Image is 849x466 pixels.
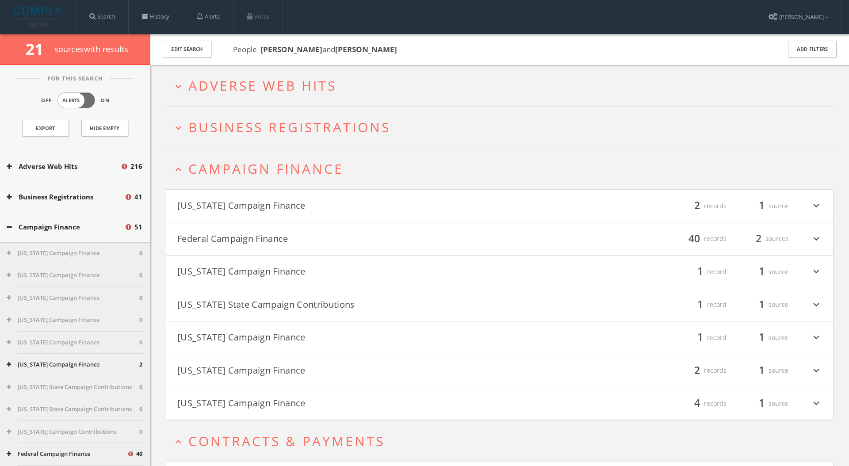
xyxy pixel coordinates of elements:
b: [PERSON_NAME] [335,44,397,54]
span: 216 [130,161,142,172]
button: [US_STATE] Campaign Finance [7,360,139,369]
div: records [673,231,727,246]
span: 0 [139,316,142,325]
button: Federal Campaign Finance [177,231,500,246]
span: 2 [752,231,765,246]
b: [PERSON_NAME] [260,44,322,54]
span: Contracts & Payments [188,432,385,450]
i: expand_more [811,231,822,246]
button: expand_moreAdverse Web Hits [172,78,834,93]
div: source [735,330,788,345]
span: 40 [136,450,142,458]
span: 0 [139,294,142,302]
span: 0 [139,405,142,414]
button: [US_STATE] Campaign Finance [177,330,500,345]
button: [US_STATE] Campaign Finance [7,316,139,325]
span: Off [41,97,52,104]
i: expand_more [172,122,184,134]
span: 1 [755,363,769,378]
div: records [673,199,727,214]
span: 40 [685,231,704,246]
span: 2 [690,198,704,214]
div: source [735,199,788,214]
span: 1 [755,198,769,214]
button: [US_STATE] Campaign Contributions [7,428,139,436]
i: expand_more [172,80,184,92]
div: record [673,297,727,312]
span: 1 [755,264,769,279]
button: [US_STATE] Campaign Finance [177,396,500,411]
button: [US_STATE] State Campaign Contributions [177,297,500,312]
span: 4 [690,396,704,411]
button: Edit Search [163,41,211,58]
span: source s with results [54,44,129,54]
span: Adverse Web Hits [188,76,337,95]
i: expand_more [811,330,822,345]
i: expand_less [172,164,184,176]
a: Export [22,120,69,137]
button: [US_STATE] State Campaign Contributions [7,405,139,414]
img: illumis [14,7,63,27]
div: records [673,363,727,378]
span: For This Search [41,74,110,83]
span: People [233,44,397,54]
i: expand_more [811,363,822,378]
button: [US_STATE] Campaign Finance [177,199,500,214]
span: 1 [755,297,769,312]
i: expand_more [811,264,822,279]
button: Hide Empty [81,120,128,137]
div: record [673,264,727,279]
span: 0 [139,428,142,436]
span: On [101,97,110,104]
span: 1 [693,264,707,279]
span: Business Registrations [188,118,390,136]
div: record [673,330,727,345]
button: [US_STATE] Campaign Finance [7,294,139,302]
i: expand_less [172,436,184,448]
button: [US_STATE] State Campaign Contributions [7,383,139,392]
span: 1 [693,297,707,312]
button: expand_moreBusiness Registrations [172,120,834,134]
span: 0 [139,338,142,347]
button: expand_lessContracts & Payments [172,434,834,448]
span: 0 [139,271,142,280]
span: 1 [755,330,769,345]
span: 2 [139,360,142,369]
div: records [673,396,727,411]
div: source [735,264,788,279]
span: 0 [139,249,142,258]
i: expand_more [811,396,822,411]
span: Campaign Finance [188,160,344,178]
div: sources [735,231,788,246]
div: source [735,297,788,312]
div: source [735,396,788,411]
button: [US_STATE] Campaign Finance [7,249,139,258]
button: Adverse Web Hits [7,161,120,172]
span: 21 [26,38,51,59]
div: source [735,363,788,378]
button: Campaign Finance [7,222,124,232]
span: 1 [755,396,769,411]
span: 0 [139,383,142,392]
span: 1 [693,330,707,345]
span: 2 [690,363,704,378]
button: [US_STATE] Campaign Finance [177,264,500,279]
i: expand_more [811,199,822,214]
span: 51 [134,222,142,232]
button: [US_STATE] Campaign Finance [7,338,139,347]
button: Business Registrations [7,192,124,202]
i: expand_more [811,297,822,312]
span: 41 [134,192,142,202]
button: expand_lessCampaign Finance [172,161,834,176]
button: Federal Campaign Finance [7,450,127,458]
button: Add Filters [788,41,837,58]
span: and [260,44,335,54]
button: [US_STATE] Campaign Finance [177,363,500,378]
button: [US_STATE] Campaign Finance [7,271,139,280]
